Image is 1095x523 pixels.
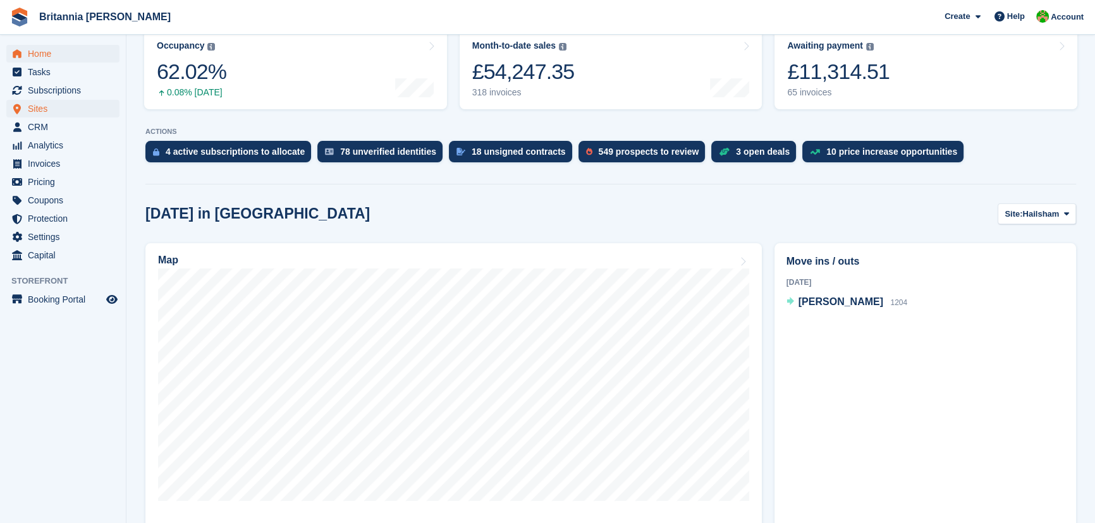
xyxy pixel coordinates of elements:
[6,291,119,308] a: menu
[6,136,119,154] a: menu
[104,292,119,307] a: Preview store
[28,191,104,209] span: Coupons
[157,59,226,85] div: 62.02%
[460,29,762,109] a: Month-to-date sales £54,247.35 318 invoices
[786,277,1064,288] div: [DATE]
[1005,208,1022,220] span: Site:
[317,141,449,169] a: 78 unverified identities
[774,29,1077,109] a: Awaiting payment £11,314.51 65 invoices
[28,136,104,154] span: Analytics
[559,43,566,51] img: icon-info-grey-7440780725fd019a000dd9b08b2336e03edf1995a4989e88bcd33f0948082b44.svg
[6,81,119,99] a: menu
[166,147,305,157] div: 4 active subscriptions to allocate
[1051,11,1084,23] span: Account
[890,298,907,307] span: 1204
[998,203,1076,224] button: Site: Hailsham
[325,148,334,155] img: verify_identity-adf6edd0f0f0b5bbfe63781bf79b02c33cf7c696d77639b501bdc392416b5a36.svg
[28,228,104,246] span: Settings
[472,147,566,157] div: 18 unsigned contracts
[866,43,874,51] img: icon-info-grey-7440780725fd019a000dd9b08b2336e03edf1995a4989e88bcd33f0948082b44.svg
[719,147,730,156] img: deal-1b604bf984904fb50ccaf53a9ad4b4a5d6e5aea283cecdc64d6e3604feb123c2.svg
[207,43,215,51] img: icon-info-grey-7440780725fd019a000dd9b08b2336e03edf1995a4989e88bcd33f0948082b44.svg
[810,149,820,155] img: price_increase_opportunities-93ffe204e8149a01c8c9dc8f82e8f89637d9d84a8eef4429ea346261dce0b2c0.svg
[6,191,119,209] a: menu
[6,118,119,136] a: menu
[340,147,436,157] div: 78 unverified identities
[786,294,907,311] a: [PERSON_NAME] 1204
[787,87,890,98] div: 65 invoices
[11,275,126,287] span: Storefront
[6,173,119,191] a: menu
[145,141,317,169] a: 4 active subscriptions to allocate
[787,59,890,85] div: £11,314.51
[472,87,575,98] div: 318 invoices
[6,100,119,117] a: menu
[578,141,712,169] a: 549 prospects to review
[1022,208,1059,220] span: Hailsham
[711,141,802,169] a: 3 open deals
[28,118,104,136] span: CRM
[449,141,578,169] a: 18 unsigned contracts
[28,81,104,99] span: Subscriptions
[28,155,104,172] span: Invoices
[786,254,1064,269] h2: Move ins / outs
[28,45,104,63] span: Home
[472,59,575,85] div: £54,247.35
[153,148,159,156] img: active_subscription_to_allocate_icon-d502201f5373d7db506a760aba3b589e785aa758c864c3986d89f69b8ff3...
[144,29,447,109] a: Occupancy 62.02% 0.08% [DATE]
[6,155,119,172] a: menu
[145,128,1076,136] p: ACTIONS
[945,10,970,23] span: Create
[34,6,176,27] a: Britannia [PERSON_NAME]
[158,255,178,266] h2: Map
[6,228,119,246] a: menu
[826,147,957,157] div: 10 price increase opportunities
[28,246,104,264] span: Capital
[798,296,883,307] span: [PERSON_NAME]
[10,8,29,27] img: stora-icon-8386f47178a22dfd0bd8f6a31ec36ba5ce8667c1dd55bd0f319d3a0aa187defe.svg
[157,87,226,98] div: 0.08% [DATE]
[28,173,104,191] span: Pricing
[472,40,556,51] div: Month-to-date sales
[6,210,119,227] a: menu
[28,100,104,117] span: Sites
[1036,10,1049,23] img: Wendy Thorp
[28,291,104,308] span: Booking Portal
[736,147,790,157] div: 3 open deals
[586,148,592,155] img: prospect-51fa495bee0391a8d652442698ab0144808aea92771e9ea1ae160a38d050c398.svg
[599,147,699,157] div: 549 prospects to review
[6,63,119,81] a: menu
[6,45,119,63] a: menu
[456,148,465,155] img: contract_signature_icon-13c848040528278c33f63329250d36e43548de30e8caae1d1a13099fd9432cc5.svg
[6,246,119,264] a: menu
[1007,10,1025,23] span: Help
[157,40,204,51] div: Occupancy
[145,205,370,222] h2: [DATE] in [GEOGRAPHIC_DATA]
[28,210,104,227] span: Protection
[787,40,863,51] div: Awaiting payment
[802,141,970,169] a: 10 price increase opportunities
[28,63,104,81] span: Tasks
